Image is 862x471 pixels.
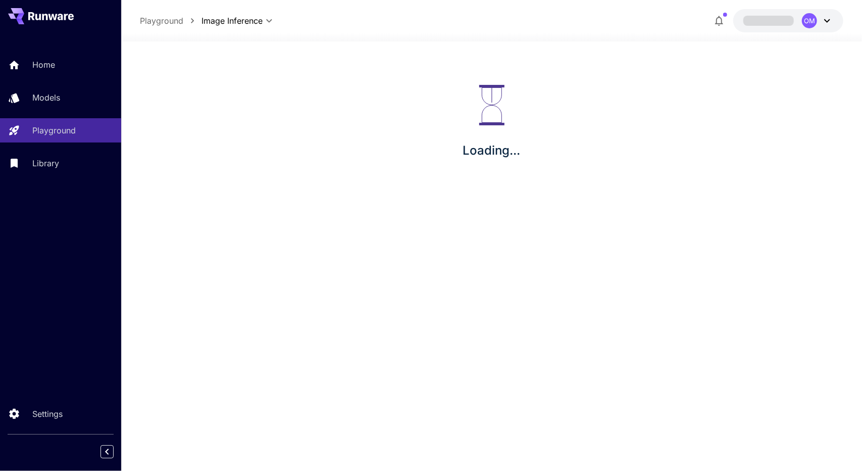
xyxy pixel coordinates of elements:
div: OM [802,13,817,28]
p: Playground [32,124,76,136]
div: Collapse sidebar [108,443,121,461]
p: Models [32,91,60,104]
p: Library [32,157,59,169]
nav: breadcrumb [140,15,201,27]
p: Settings [32,408,63,420]
p: Home [32,59,55,71]
span: Image Inference [201,15,263,27]
button: OM [733,9,843,32]
a: Playground [140,15,183,27]
p: Loading... [463,142,521,160]
button: Collapse sidebar [100,445,114,458]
